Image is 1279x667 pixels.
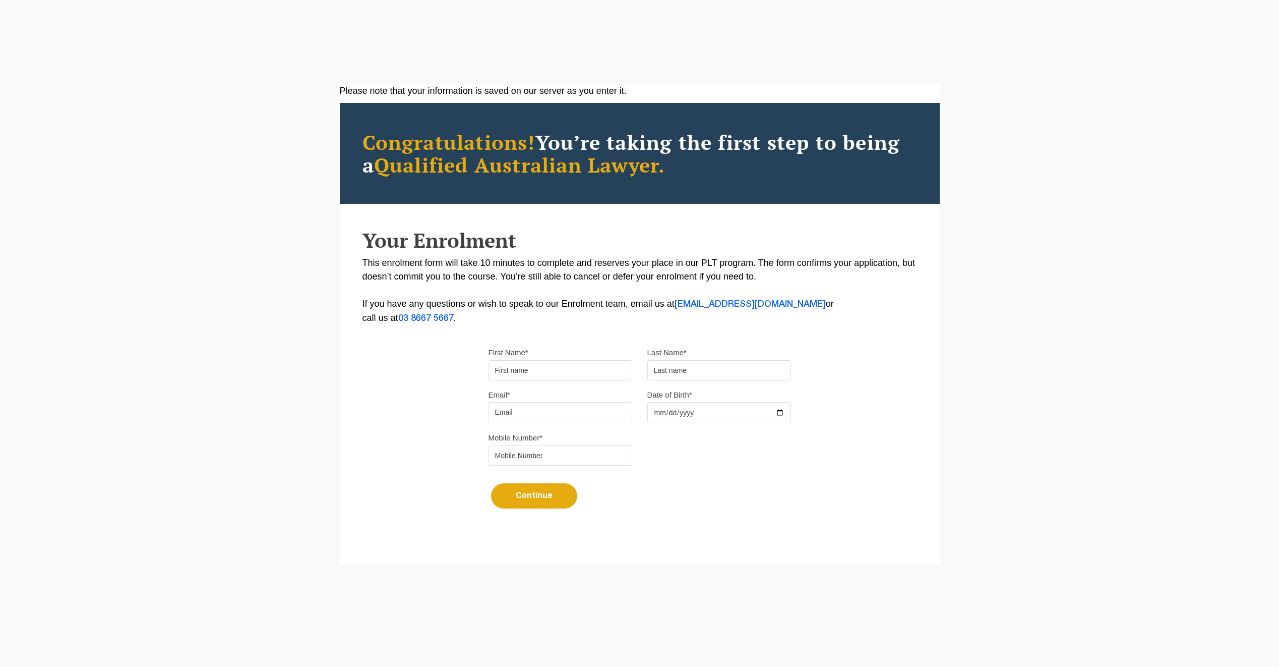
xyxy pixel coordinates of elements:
[647,348,687,358] label: Last Name*
[489,390,510,400] label: Email*
[362,229,917,251] h2: Your Enrolment
[647,390,692,400] label: Date of Birth*
[362,131,917,176] h2: You’re taking the first step to being a
[491,483,577,509] button: Continue
[675,300,826,308] a: [EMAIL_ADDRESS][DOMAIN_NAME]
[374,151,665,178] span: Qualified Australian Lawyer.
[489,360,632,380] input: First name
[362,256,917,325] p: This enrolment form will take 10 minutes to complete and reserves your place in our PLT program. ...
[489,348,528,358] label: First Name*
[489,433,543,443] label: Mobile Number*
[340,84,940,98] div: Please note that your information is saved on our server as you enter it.
[489,402,632,422] input: Email
[398,314,454,322] a: 03 8667 5667
[647,360,791,380] input: Last name
[362,129,535,155] span: Congratulations!
[489,446,632,466] input: Mobile Number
